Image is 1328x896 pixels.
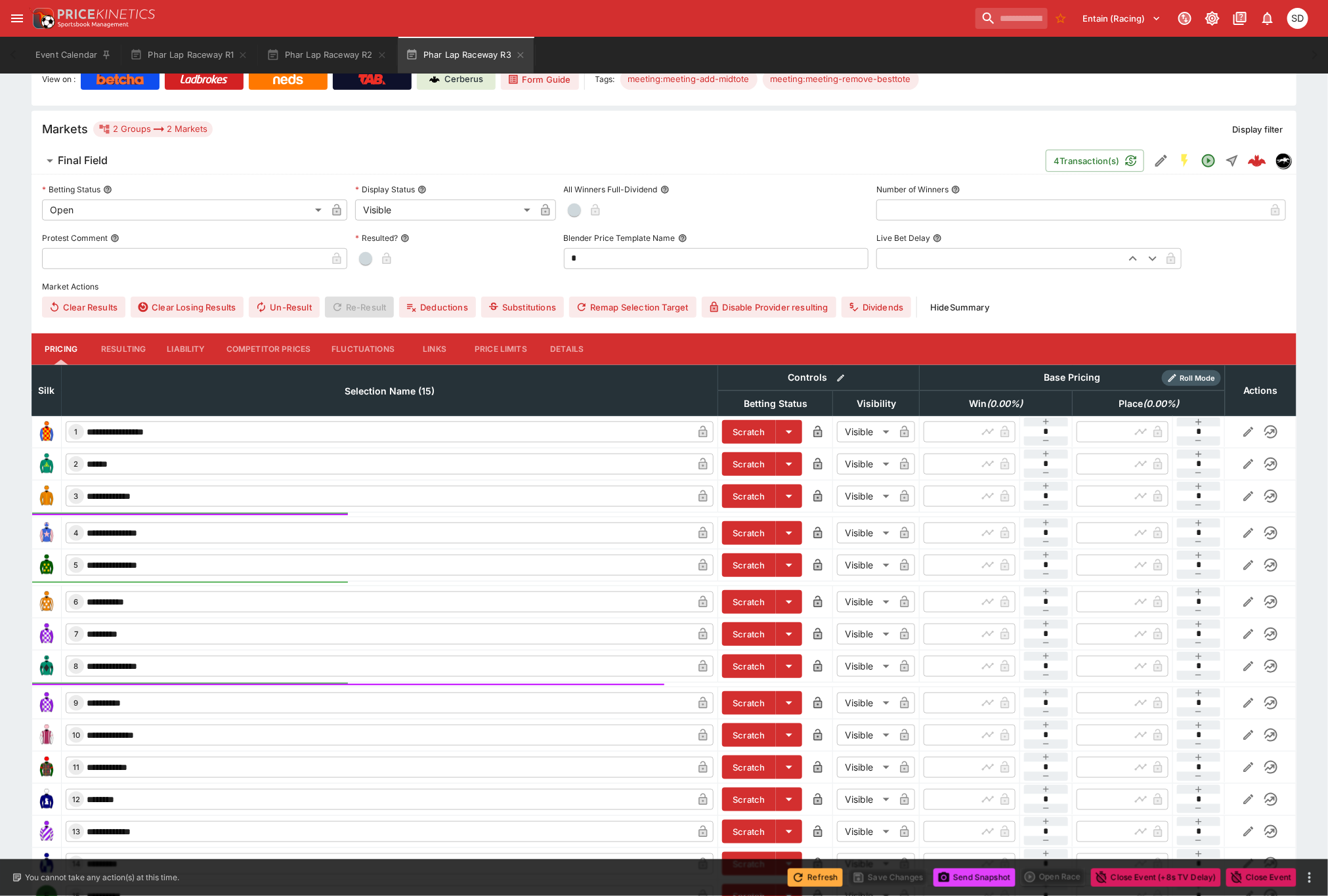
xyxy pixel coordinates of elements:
[249,297,319,318] button: Un-Result
[722,590,776,614] button: Scratch
[98,121,207,137] div: 2 Groups 2 Markets
[400,234,410,243] button: Resulted?
[5,7,29,30] button: open drawer
[1021,868,1086,886] div: split button
[837,486,894,507] div: Visible
[398,37,534,74] button: Phar Lap Raceway R3
[358,74,386,85] img: TabNZ
[36,454,57,475] img: runner 2
[418,185,427,194] button: Display Status
[842,396,910,412] span: Visibility
[42,277,1286,297] label: Market Actions
[29,5,55,32] img: PriceKinetics Logo
[837,454,894,475] div: Visible
[464,333,538,365] button: Price Limits
[70,763,82,772] span: 11
[36,853,57,874] img: runner 14
[273,74,303,85] img: Neds
[763,69,919,90] div: Betting Target: cerberus
[28,37,119,74] button: Event Calendar
[156,333,215,365] button: Liability
[36,693,57,714] img: runner 9
[1302,870,1317,885] button: more
[72,528,81,538] span: 4
[32,365,62,416] th: Silk
[722,521,776,545] button: Scratch
[1283,4,1312,33] button: Stuart Dibb
[837,421,894,442] div: Visible
[1197,149,1220,173] button: Open
[842,297,911,318] button: Dividends
[722,852,776,876] button: Scratch
[36,725,57,746] img: runner 10
[355,200,535,221] div: Visible
[788,868,843,887] button: Refresh
[36,591,57,612] img: runner 6
[481,297,564,318] button: Substitutions
[954,396,1037,412] span: excl. Emergencies (0.00%)
[36,486,57,507] img: runner 3
[42,184,100,195] p: Betting Status
[36,421,57,442] img: runner 1
[399,297,476,318] button: Deductions
[1244,148,1270,174] a: b773dd75-1451-46b3-9fbe-f94fe2a875aa
[722,420,776,444] button: Scratch
[325,297,394,318] span: Re-Result
[763,73,919,86] span: meeting:meeting-remove-besttote
[702,297,836,318] button: Disable Provider resulting
[569,297,696,318] button: Remap Selection Target
[722,723,776,747] button: Scratch
[501,69,579,90] a: Form Guide
[58,154,108,167] h6: Final Field
[1201,153,1216,169] svg: Open
[36,757,57,778] img: runner 11
[876,184,949,195] p: Number of Winners
[70,827,83,836] span: 13
[72,561,81,570] span: 5
[876,232,930,244] p: Live Bet Delay
[70,731,83,740] span: 10
[32,333,91,365] button: Pricing
[1220,149,1244,173] button: Straight
[429,74,440,85] img: Cerberus
[620,69,758,90] div: Betting Target: cerberus
[678,234,687,243] button: Blender Price Template Name
[36,523,57,544] img: runner 4
[951,185,960,194] button: Number of Winners
[837,693,894,714] div: Visible
[259,37,395,74] button: Phar Lap Raceway R2
[72,662,81,671] span: 8
[72,597,81,607] span: 6
[355,232,398,244] p: Resulted?
[72,459,81,469] span: 2
[975,8,1048,29] input: search
[1256,7,1279,30] button: Notifications
[1162,370,1221,386] div: Show/hide Price Roll mode configuration.
[72,698,81,708] span: 9
[722,691,776,715] button: Scratch
[595,69,615,90] label: Tags:
[837,725,894,746] div: Visible
[837,821,894,842] div: Visible
[1173,7,1197,30] button: Connected to PK
[103,185,112,194] button: Betting Status
[837,757,894,778] div: Visible
[1226,868,1296,887] button: Close Event
[1225,119,1291,140] button: Display filter
[42,232,108,244] p: Protest Comment
[58,22,129,28] img: Sportsbook Management
[96,74,144,85] img: Betcha
[933,868,1016,887] button: Send Snapshot
[131,297,244,318] button: Clear Losing Results
[110,234,119,243] button: Protest Comment
[729,396,822,412] span: Betting Status
[42,121,88,137] h5: Markets
[1075,8,1169,29] button: Select Tenant
[1175,373,1221,384] span: Roll Mode
[72,492,81,501] span: 3
[722,553,776,577] button: Scratch
[1050,8,1071,29] button: No Bookmarks
[1228,7,1252,30] button: Documentation
[564,184,658,195] p: All Winners Full-Dividend
[922,297,997,318] button: HideSummary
